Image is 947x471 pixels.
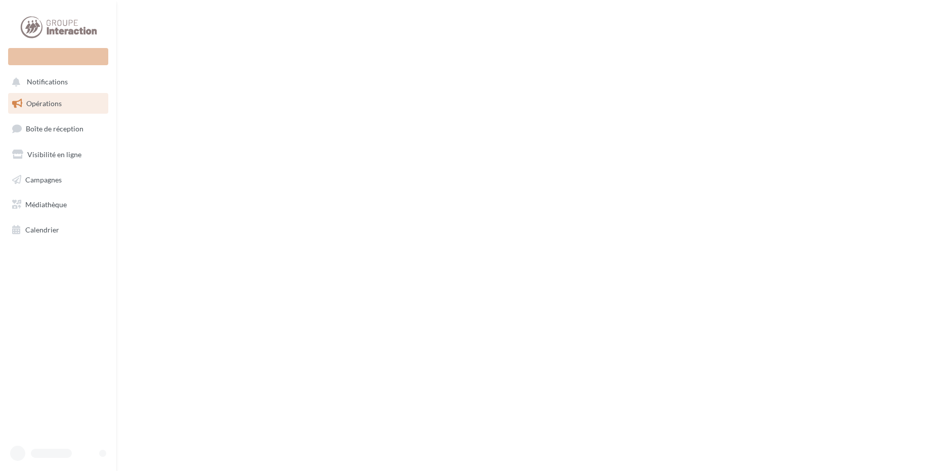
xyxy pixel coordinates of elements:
[25,175,62,183] span: Campagnes
[8,48,108,65] div: Nouvelle campagne
[25,225,59,234] span: Calendrier
[25,200,67,209] span: Médiathèque
[6,93,110,114] a: Opérations
[27,78,68,86] span: Notifications
[6,194,110,215] a: Médiathèque
[26,124,83,133] span: Boîte de réception
[6,219,110,241] a: Calendrier
[26,99,62,108] span: Opérations
[27,150,81,159] span: Visibilité en ligne
[6,169,110,191] a: Campagnes
[6,144,110,165] a: Visibilité en ligne
[6,118,110,139] a: Boîte de réception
